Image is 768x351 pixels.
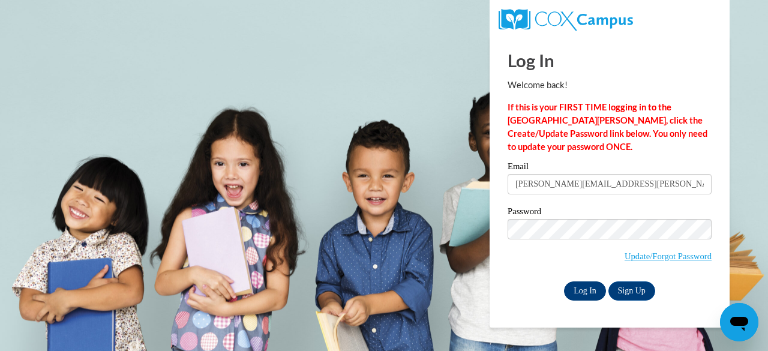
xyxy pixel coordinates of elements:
[508,79,712,92] p: Welcome back!
[508,207,712,219] label: Password
[508,102,707,152] strong: If this is your FIRST TIME logging in to the [GEOGRAPHIC_DATA][PERSON_NAME], click the Create/Upd...
[608,281,655,301] a: Sign Up
[508,48,712,73] h1: Log In
[625,251,712,261] a: Update/Forgot Password
[499,9,633,31] img: COX Campus
[720,303,758,341] iframe: Button to launch messaging window
[508,162,712,174] label: Email
[564,281,606,301] input: Log In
